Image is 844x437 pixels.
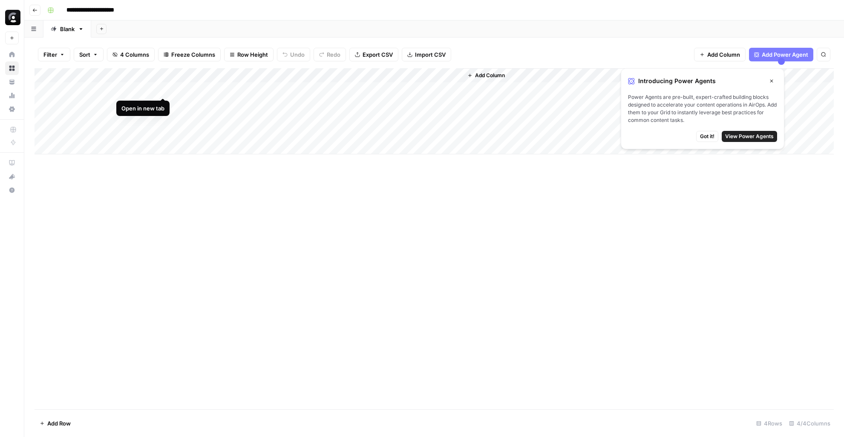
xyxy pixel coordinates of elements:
[120,50,149,59] span: 4 Columns
[402,48,451,61] button: Import CSV
[786,417,834,430] div: 4/4 Columns
[314,48,346,61] button: Redo
[43,50,57,59] span: Filter
[694,48,746,61] button: Add Column
[79,50,90,59] span: Sort
[707,50,740,59] span: Add Column
[349,48,398,61] button: Export CSV
[628,93,777,124] span: Power Agents are pre-built, expert-crafted building blocks designed to accelerate your content op...
[6,170,18,183] div: What's new?
[725,133,774,140] span: View Power Agents
[5,102,19,116] a: Settings
[762,50,808,59] span: Add Power Agent
[696,131,718,142] button: Got it!
[5,156,19,170] a: AirOps Academy
[5,61,19,75] a: Browse
[464,70,508,81] button: Add Column
[700,133,714,140] span: Got it!
[224,48,274,61] button: Row Height
[290,50,305,59] span: Undo
[60,25,75,33] div: Blank
[121,104,164,113] div: Open in new tab
[5,48,19,61] a: Home
[475,72,505,79] span: Add Column
[5,7,19,28] button: Workspace: Clerk
[5,10,20,25] img: Clerk Logo
[237,50,268,59] span: Row Height
[158,48,221,61] button: Freeze Columns
[749,48,813,61] button: Add Power Agent
[722,131,777,142] button: View Power Agents
[43,20,91,38] a: Blank
[107,48,155,61] button: 4 Columns
[47,419,71,428] span: Add Row
[35,417,76,430] button: Add Row
[38,48,70,61] button: Filter
[74,48,104,61] button: Sort
[277,48,310,61] button: Undo
[415,50,446,59] span: Import CSV
[628,75,777,87] div: Introducing Power Agents
[5,183,19,197] button: Help + Support
[363,50,393,59] span: Export CSV
[5,170,19,183] button: What's new?
[171,50,215,59] span: Freeze Columns
[753,417,786,430] div: 4 Rows
[5,75,19,89] a: Your Data
[327,50,340,59] span: Redo
[5,89,19,102] a: Usage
